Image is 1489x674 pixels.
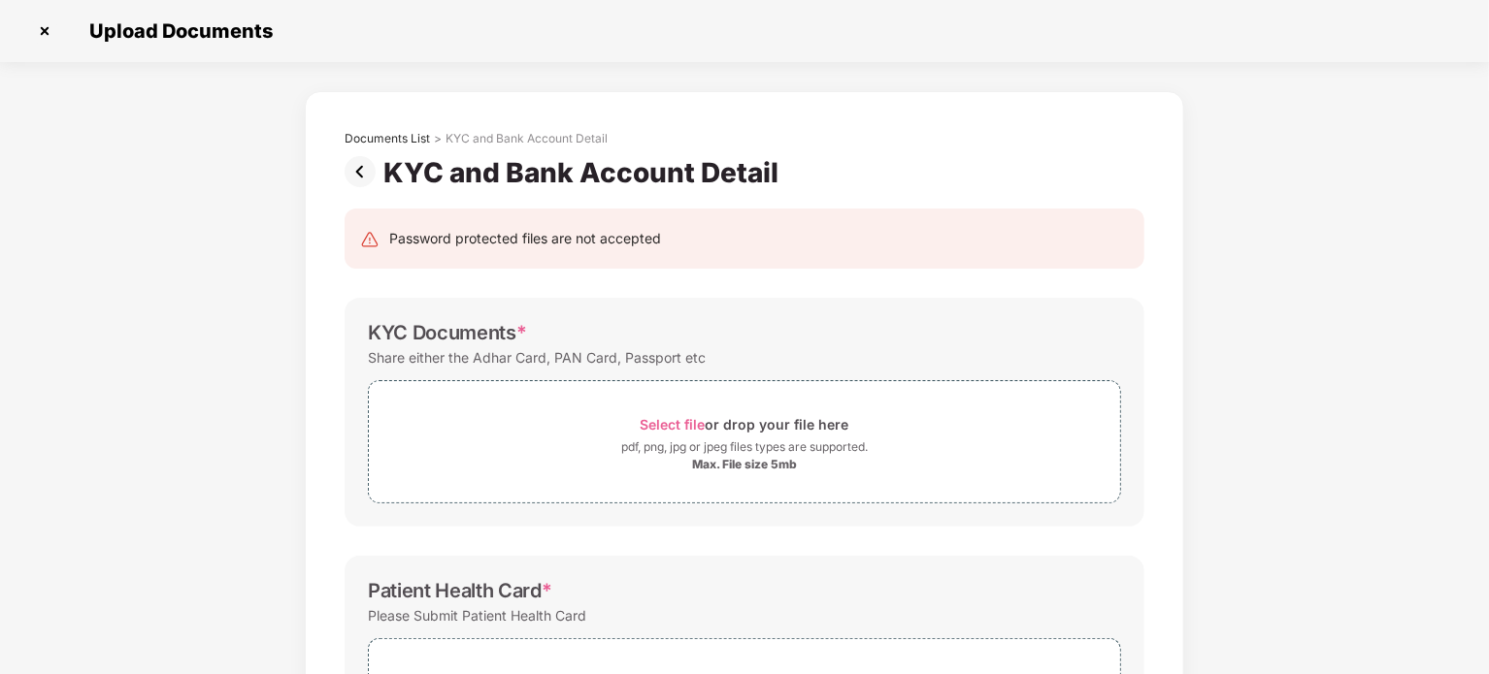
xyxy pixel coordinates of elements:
div: > [434,131,442,146]
img: svg+xml;base64,PHN2ZyB4bWxucz0iaHR0cDovL3d3dy53My5vcmcvMjAwMC9zdmciIHdpZHRoPSIyNCIgaGVpZ2h0PSIyNC... [360,230,380,249]
span: Select fileor drop your file herepdf, png, jpg or jpeg files types are supported.Max. File size 5mb [369,396,1120,488]
span: Upload Documents [70,19,282,43]
div: Share either the Adhar Card, PAN Card, Passport etc [368,344,706,370]
div: KYC Documents [368,321,527,344]
div: Patient Health Card [368,579,552,602]
div: or drop your file here [641,411,849,437]
img: svg+xml;base64,PHN2ZyBpZD0iUHJldi0zMngzMiIgeG1sbnM9Imh0dHA6Ly93d3cudzMub3JnLzIwMDAvc3ZnIiB3aWR0aD... [345,156,383,187]
img: svg+xml;base64,PHN2ZyBpZD0iQ3Jvc3MtMzJ4MzIiIHhtbG5zPSJodHRwOi8vd3d3LnczLm9yZy8yMDAwL3N2ZyIgd2lkdG... [29,16,60,47]
div: Documents List [345,131,430,146]
span: Select file [641,416,706,433]
div: pdf, png, jpg or jpeg files types are supported. [621,437,868,457]
div: Max. File size 5mb [692,457,797,472]
div: KYC and Bank Account Detail [446,131,608,146]
div: Please Submit Patient Health Card [368,602,586,628]
div: Password protected files are not accepted [389,228,661,249]
div: KYC and Bank Account Detail [383,156,786,189]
